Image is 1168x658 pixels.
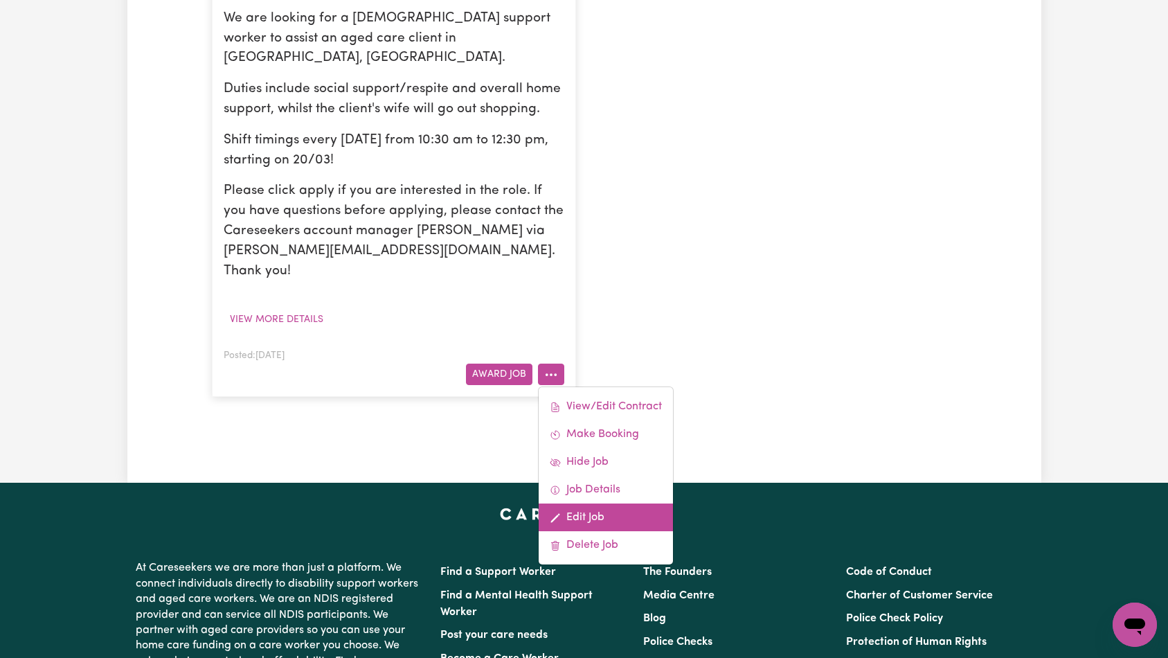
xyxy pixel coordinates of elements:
p: Duties include social support/respite and overall home support, whilst the client's wife will go ... [224,80,564,120]
a: Blog [643,613,666,624]
p: We are looking for a [DEMOGRAPHIC_DATA] support worker to assist an aged care client in [GEOGRAPH... [224,9,564,69]
p: Shift timings every [DATE] from 10:30 am to 12:30 pm, starting on 20/03! [224,131,564,171]
button: Award Job [466,364,532,385]
a: Find a Mental Health Support Worker [440,590,593,618]
a: Post your care needs [440,630,548,641]
a: Hide Job [539,448,673,476]
a: Protection of Human Rights [846,637,987,648]
iframe: Button to launch messaging window [1113,603,1157,647]
a: Charter of Customer Service [846,590,993,601]
a: Edit Job [539,504,673,531]
a: Delete Job [539,531,673,559]
button: More options [538,364,564,385]
a: Job Details [539,476,673,504]
a: Media Centre [643,590,715,601]
a: Careseekers home page [500,508,668,519]
p: Please click apply if you are interested in the role. If you have questions before applying, plea... [224,181,564,281]
a: Police Checks [643,637,712,648]
a: Make Booking [539,420,673,448]
a: Find a Support Worker [440,567,556,578]
span: Posted: [DATE] [224,351,285,360]
button: View more details [224,309,330,330]
div: More options [538,386,674,565]
a: View/Edit Contract [539,393,673,420]
a: Code of Conduct [846,567,932,578]
a: Police Check Policy [846,613,943,624]
a: The Founders [643,567,712,578]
